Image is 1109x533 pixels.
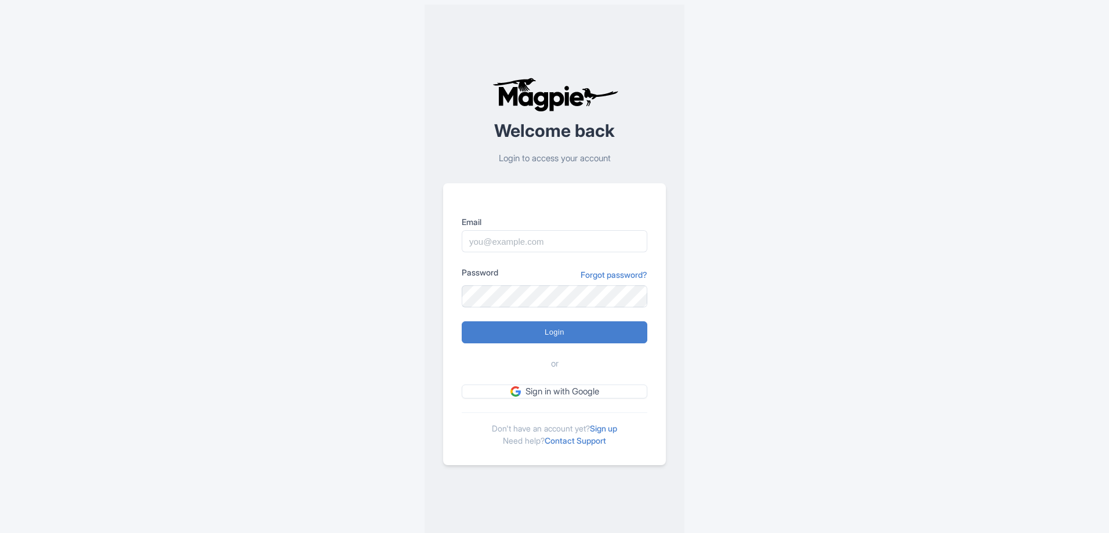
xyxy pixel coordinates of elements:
[490,77,620,112] img: logo-ab69f6fb50320c5b225c76a69d11143b.png
[590,423,617,433] a: Sign up
[462,385,647,399] a: Sign in with Google
[551,357,559,371] span: or
[462,216,647,228] label: Email
[581,269,647,281] a: Forgot password?
[443,152,666,165] p: Login to access your account
[462,266,498,278] label: Password
[443,121,666,140] h2: Welcome back
[545,436,606,445] a: Contact Support
[462,321,647,343] input: Login
[510,386,521,397] img: google.svg
[462,412,647,447] div: Don't have an account yet? Need help?
[462,230,647,252] input: you@example.com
